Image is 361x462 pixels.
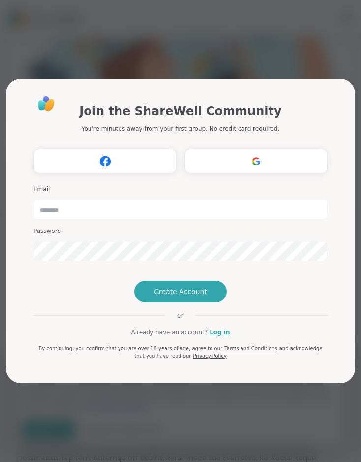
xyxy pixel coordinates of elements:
span: and acknowledge that you have read our [134,346,322,359]
img: ShareWell Logomark [247,152,266,170]
a: Privacy Policy [193,353,226,359]
h3: Password [33,227,328,235]
a: Terms and Conditions [224,346,277,351]
a: Log in [210,328,230,337]
span: By continuing, you confirm that you are over 18 years of age, agree to our [38,346,222,351]
span: or [165,310,196,320]
span: Create Account [154,287,207,297]
img: ShareWell Logomark [96,152,115,170]
span: Already have an account? [131,328,208,337]
h3: Email [33,185,328,194]
button: Create Account [134,281,227,302]
p: You're minutes away from your first group. No credit card required. [82,124,279,133]
h1: Join the ShareWell Community [79,102,281,120]
img: ShareWell Logo [35,93,58,115]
